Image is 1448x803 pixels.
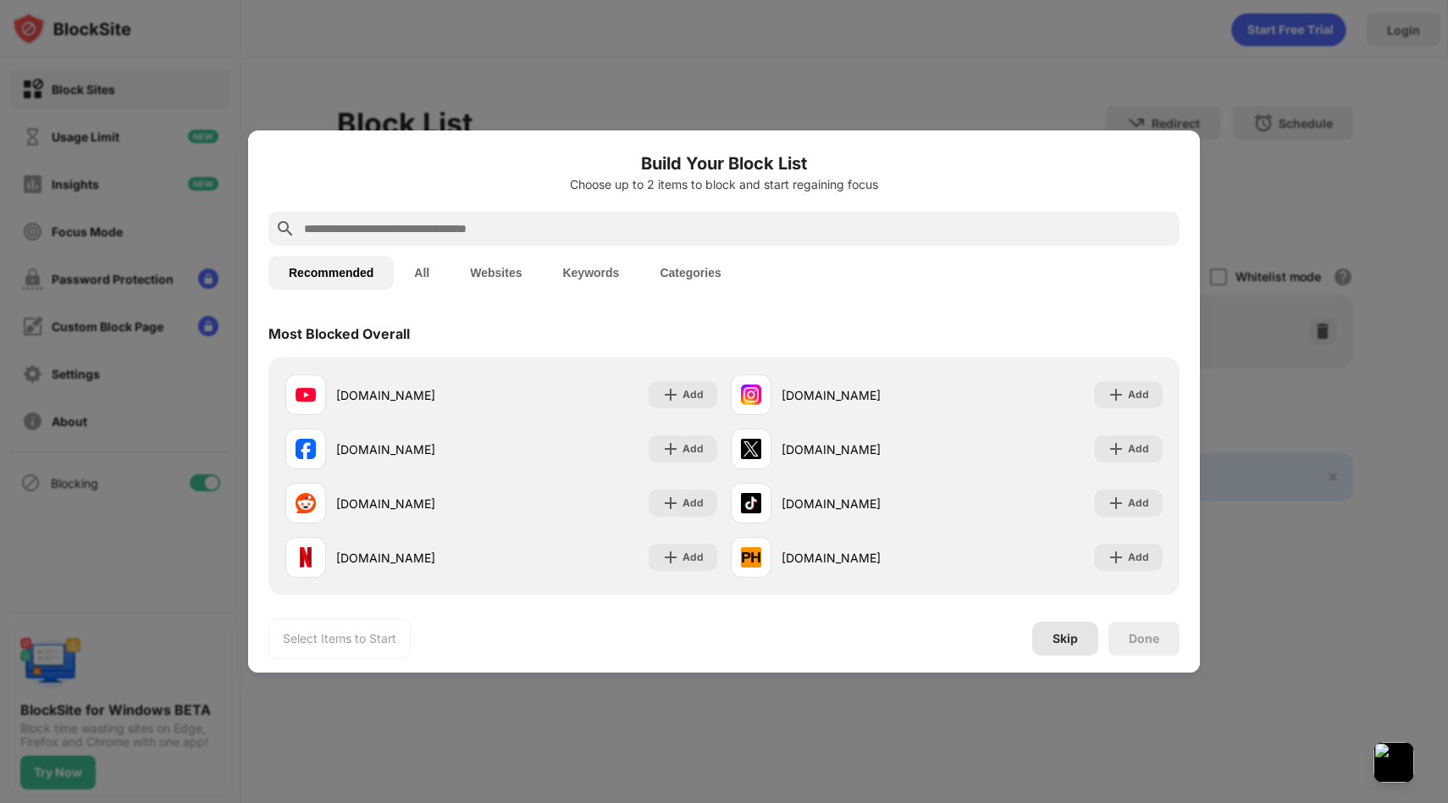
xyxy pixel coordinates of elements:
div: [DOMAIN_NAME] [336,549,501,567]
img: favicons [741,385,761,405]
img: favicons [741,493,761,513]
img: favicons [296,493,316,513]
div: [DOMAIN_NAME] [336,495,501,512]
img: search.svg [275,219,296,239]
button: Categories [639,256,741,290]
div: [DOMAIN_NAME] [782,549,947,567]
img: favicons [741,439,761,459]
button: Keywords [542,256,639,290]
div: Add [683,495,704,512]
div: [DOMAIN_NAME] [782,440,947,458]
div: Add [1128,549,1149,566]
button: All [394,256,450,290]
div: Done [1129,632,1159,645]
div: Add [1128,440,1149,457]
div: Add [683,440,704,457]
div: Add [1128,386,1149,403]
div: Skip [1053,632,1078,645]
div: [DOMAIN_NAME] [782,386,947,404]
div: Select Items to Start [283,630,396,647]
img: favicons [741,547,761,568]
button: Websites [450,256,542,290]
div: [DOMAIN_NAME] [782,495,947,512]
h6: Build Your Block List [268,151,1180,176]
img: favicons [296,385,316,405]
div: Choose up to 2 items to block and start regaining focus [268,178,1180,191]
div: Most Blocked Overall [268,325,410,342]
button: Recommended [268,256,394,290]
img: favicons [296,439,316,459]
img: favicons [296,547,316,568]
div: Add [683,386,704,403]
div: Add [683,549,704,566]
div: [DOMAIN_NAME] [336,440,501,458]
div: [DOMAIN_NAME] [336,386,501,404]
div: Add [1128,495,1149,512]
